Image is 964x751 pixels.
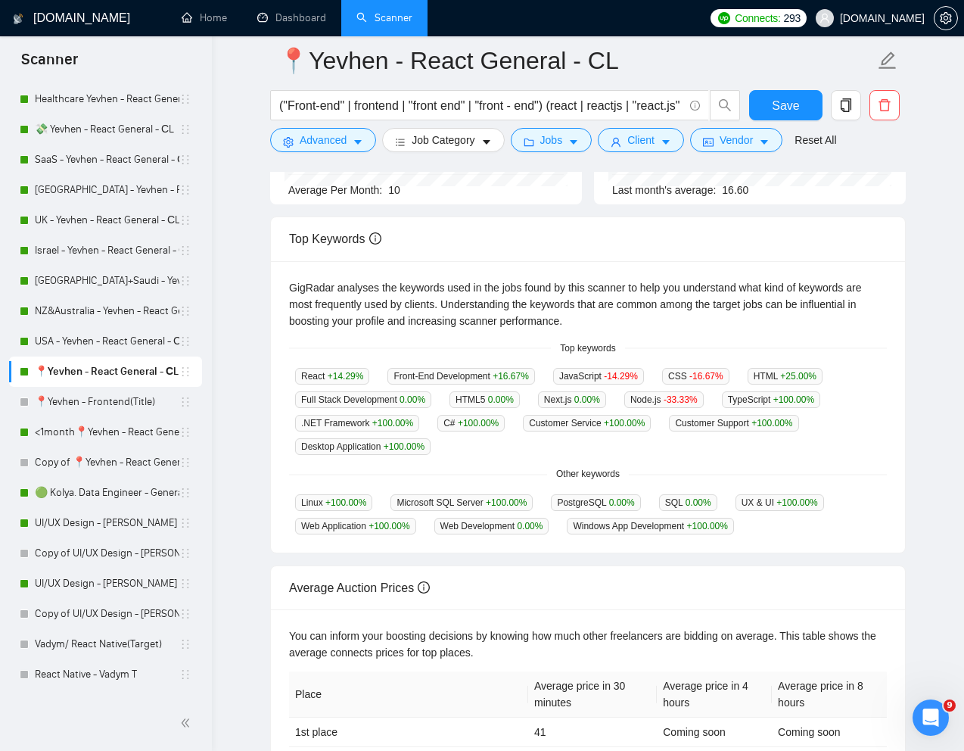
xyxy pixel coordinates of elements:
span: 0.00 % [686,497,711,508]
span: 10 [388,184,400,196]
span: holder [179,396,191,408]
iframe: Intercom live chat [913,700,949,736]
span: HTML [748,368,823,385]
span: HTML5 [449,391,520,408]
span: TypeScript [722,391,820,408]
a: Healthcare Yevhen - React General - СL [35,84,179,114]
span: holder [179,578,191,590]
li: USA - Yevhen - React General - СL [9,326,202,357]
li: NZ&Australia - Yevhen - React General - СL [9,296,202,326]
span: Connects: [735,10,780,26]
span: Job Category [412,132,474,148]
a: homeHome [182,11,227,24]
span: +100.00 % [384,441,424,452]
button: idcardVendorcaret-down [690,128,782,152]
span: +100.00 % [372,418,413,428]
a: 📍Yevhen - React General - СL [35,357,179,387]
span: Other keywords [547,467,629,481]
span: +100.00 % [604,418,645,428]
th: Average price in 8 hours [772,672,887,718]
span: holder [179,457,191,469]
span: holder [179,123,191,136]
span: holder [179,184,191,196]
span: .NET Framework [295,415,419,432]
a: <1month📍Yevhen - React General - СL [35,417,179,447]
span: -16.67 % [689,371,723,382]
span: +100.00 % [458,418,499,428]
a: UI/UX Design - [PERSON_NAME] [35,508,179,538]
span: holder [179,608,191,620]
td: 41 [528,718,657,747]
span: Jobs [540,132,563,148]
li: Copy of 📍Yevhen - React General - СL [9,447,202,478]
span: double-left [180,715,195,731]
span: folder [524,136,534,148]
li: Healthcare Yevhen - React General - СL [9,84,202,114]
div: Average Auction Prices [289,566,887,609]
span: React [295,368,369,385]
span: user [819,13,830,23]
span: Advanced [300,132,347,148]
a: Copy of UI/UX Design - [PERSON_NAME] [35,538,179,569]
a: Copy of 📍Yevhen - React General - СL [35,447,179,478]
span: holder [179,275,191,287]
span: edit [878,51,897,70]
li: Switzerland - Yevhen - React General - СL [9,175,202,205]
span: Average Per Month: [288,184,382,196]
span: holder [179,154,191,166]
a: searchScanner [356,11,412,24]
button: userClientcaret-down [598,128,684,152]
span: holder [179,668,191,681]
span: Last month's average: [612,184,716,196]
span: holder [179,214,191,226]
span: 0.00 % [400,394,425,405]
a: React Native - Vadym T [35,659,179,690]
li: 📍Yevhen - React General - СL [9,357,202,387]
span: info-circle [369,232,381,245]
th: Place [289,672,528,718]
span: 0.00 % [609,497,635,508]
li: UI/UX Design - Natalia [9,569,202,599]
span: -33.33 % [664,394,698,405]
span: holder [179,487,191,499]
a: Israel - Yevhen - React General - СL [35,235,179,266]
span: 293 [784,10,801,26]
a: [GEOGRAPHIC_DATA]+Saudi - Yevhen - React General - СL [35,266,179,296]
span: +100.00 % [486,497,527,508]
li: Copy of UI/UX Design - Natalia [9,599,202,629]
span: 0.00 % [517,521,543,531]
li: Copy of UI/UX Design - Mariana Derevianko [9,538,202,569]
button: delete [869,90,900,120]
a: 🟢 Kolya. Data Engineer - General [35,478,179,508]
span: Top keywords [551,341,624,356]
span: bars [395,136,406,148]
span: PostgreSQL [551,494,640,511]
img: upwork-logo.png [718,12,730,24]
span: C# [437,415,505,432]
input: Scanner name... [278,42,875,79]
span: +100.00 % [368,521,409,531]
span: +100.00 % [687,521,728,531]
button: folderJobscaret-down [511,128,592,152]
li: Israel - Yevhen - React General - СL [9,235,202,266]
button: setting [934,6,958,30]
a: UI/UX Design - [PERSON_NAME] [35,569,179,599]
span: +100.00 % [773,394,814,405]
span: Desktop Application [295,438,431,455]
td: 1st place [289,718,528,747]
span: Vendor [720,132,753,148]
span: 16.60 [722,184,748,196]
a: Copy of UI/UX Design - [PERSON_NAME] [35,599,179,629]
span: +100.00 % [776,497,817,508]
span: holder [179,335,191,347]
span: Next.js [538,391,606,408]
span: +100.00 % [751,418,792,428]
span: caret-down [568,136,579,148]
span: +25.00 % [780,371,816,382]
li: <1month📍Yevhen - React General - СL [9,417,202,447]
span: SQL [659,494,717,511]
span: Linux [295,494,372,511]
span: 0.00 % [574,394,600,405]
span: holder [179,305,191,317]
span: info-circle [418,581,430,594]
